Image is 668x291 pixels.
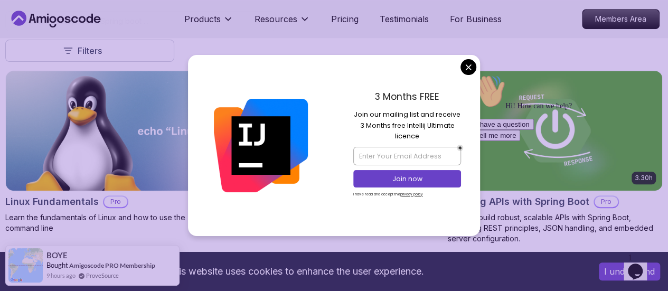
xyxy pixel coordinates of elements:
[8,260,583,283] div: This website uses cookies to enhance the user experience.
[624,249,657,280] iframe: chat widget
[4,4,194,71] div: 👋Hi! How can we help?I have a questionTell me more
[582,9,660,29] a: Members Area
[46,271,76,280] span: 9 hours ago
[5,212,220,233] p: Learn the fundamentals of Linux and how to use the command line
[78,44,102,57] p: Filters
[86,271,119,280] a: ProveSource
[582,10,659,29] p: Members Area
[5,194,99,209] h2: Linux Fundamentals
[380,13,429,25] a: Testimonials
[184,13,233,34] button: Products
[69,261,155,269] a: Amigoscode PRO Membership
[5,40,174,62] button: Filters
[4,4,38,38] img: :wave:
[255,13,297,25] p: Resources
[599,262,660,280] button: Accept cookies
[467,70,657,243] iframe: chat widget
[4,49,67,60] button: I have a question
[5,70,220,233] a: Linux Fundamentals card6.00hLinux FundamentalsProLearn the fundamentals of Linux and how to use t...
[450,13,502,25] a: For Business
[46,251,68,260] span: BOYE
[8,248,43,283] img: provesource social proof notification image
[255,13,310,34] button: Resources
[4,32,105,40] span: Hi! How can we help?
[331,13,359,25] a: Pricing
[4,60,53,71] button: Tell me more
[46,261,68,269] span: Bought
[104,196,127,207] p: Pro
[6,71,220,191] img: Linux Fundamentals card
[184,13,221,25] p: Products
